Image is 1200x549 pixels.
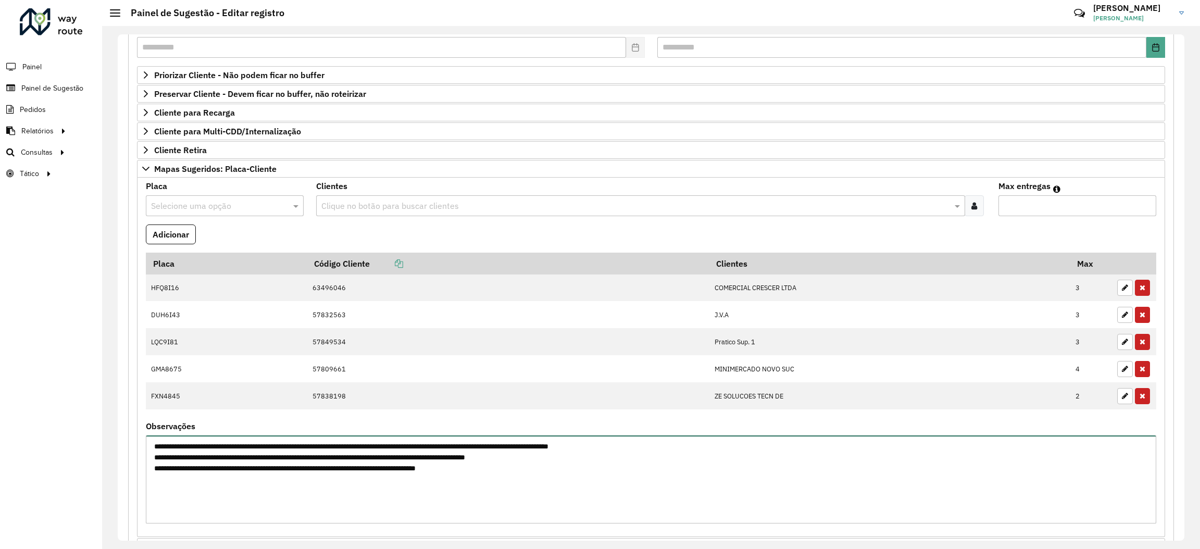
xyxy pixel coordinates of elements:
[1068,2,1091,24] a: Contato Rápido
[1070,274,1112,302] td: 3
[307,274,709,302] td: 63496046
[146,355,307,382] td: GMA8675
[146,382,307,409] td: FXN4845
[22,61,42,72] span: Painel
[21,147,53,158] span: Consultas
[146,274,307,302] td: HFQ8I16
[1093,3,1171,13] h3: [PERSON_NAME]
[1070,328,1112,355] td: 3
[709,382,1070,409] td: ZE SOLUCOES TECN DE
[998,180,1051,192] label: Max entregas
[307,328,709,355] td: 57849534
[1070,301,1112,328] td: 3
[21,83,83,94] span: Painel de Sugestão
[307,355,709,382] td: 57809661
[154,90,366,98] span: Preservar Cliente - Devem ficar no buffer, não roteirizar
[307,382,709,409] td: 57838198
[146,420,195,432] label: Observações
[137,141,1165,159] a: Cliente Retira
[709,253,1070,274] th: Clientes
[154,71,324,79] span: Priorizar Cliente - Não podem ficar no buffer
[154,165,277,173] span: Mapas Sugeridos: Placa-Cliente
[21,126,54,136] span: Relatórios
[20,104,46,115] span: Pedidos
[1053,185,1060,193] em: Máximo de clientes que serão colocados na mesma rota com os clientes informados
[370,258,403,269] a: Copiar
[1070,253,1112,274] th: Max
[20,168,39,179] span: Tático
[1146,37,1165,58] button: Choose Date
[137,104,1165,121] a: Cliente para Recarga
[1093,14,1171,23] span: [PERSON_NAME]
[709,355,1070,382] td: MINIMERCADO NOVO SUC
[146,180,167,192] label: Placa
[120,7,284,19] h2: Painel de Sugestão - Editar registro
[1070,355,1112,382] td: 4
[137,178,1165,538] div: Mapas Sugeridos: Placa-Cliente
[146,224,196,244] button: Adicionar
[307,301,709,328] td: 57832563
[1070,382,1112,409] td: 2
[137,85,1165,103] a: Preservar Cliente - Devem ficar no buffer, não roteirizar
[146,253,307,274] th: Placa
[146,301,307,328] td: DUH6I43
[307,253,709,274] th: Código Cliente
[137,66,1165,84] a: Priorizar Cliente - Não podem ficar no buffer
[137,160,1165,178] a: Mapas Sugeridos: Placa-Cliente
[709,274,1070,302] td: COMERCIAL CRESCER LTDA
[709,301,1070,328] td: J.V.A
[709,328,1070,355] td: Pratico Sup. 1
[154,146,207,154] span: Cliente Retira
[316,180,347,192] label: Clientes
[146,328,307,355] td: LQC9I81
[154,127,301,135] span: Cliente para Multi-CDD/Internalização
[137,122,1165,140] a: Cliente para Multi-CDD/Internalização
[154,108,235,117] span: Cliente para Recarga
